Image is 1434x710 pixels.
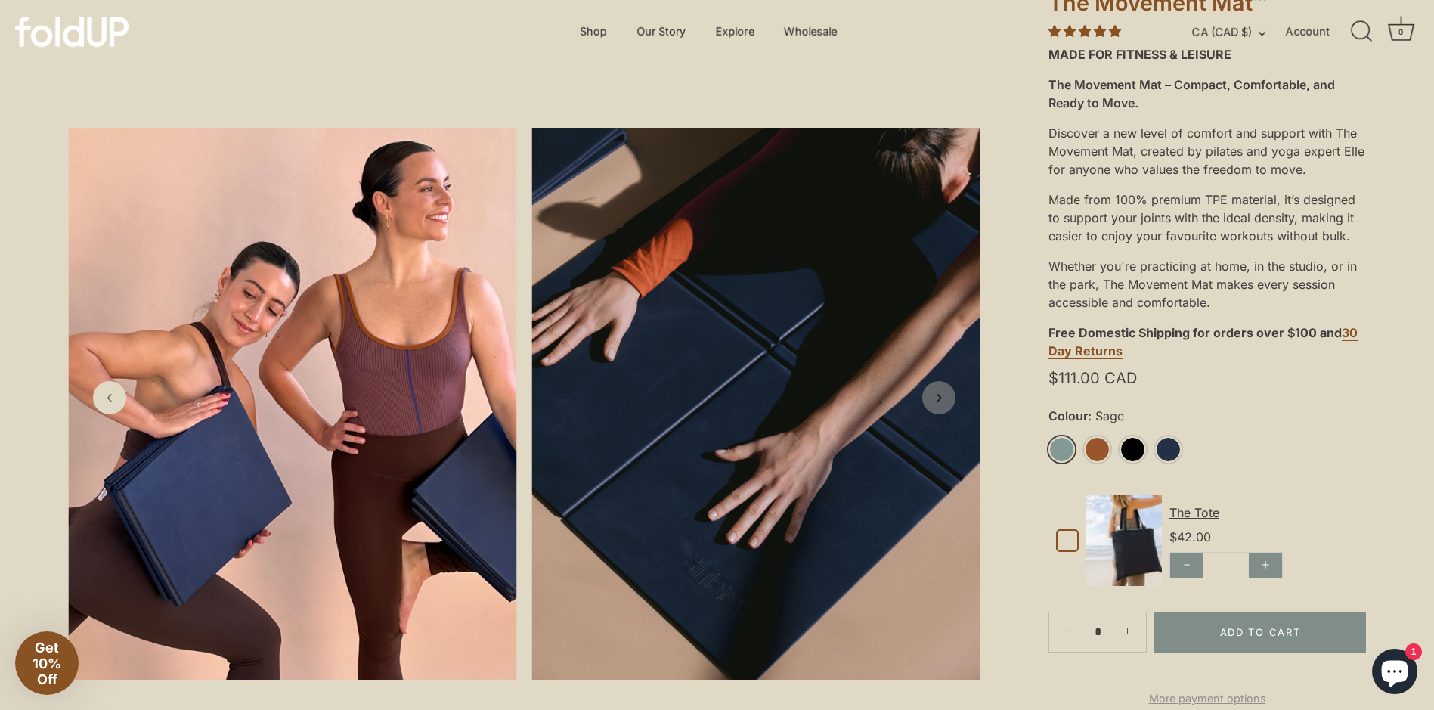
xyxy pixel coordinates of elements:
div: Whether you're practicing at home, in the studio, or in the park, The Movement Mat makes every se... [1048,251,1366,318]
a: More payment options [1048,690,1366,708]
div: Made from 100% premium TPE material, it’s designed to support your joints with the ideal density,... [1048,184,1366,251]
a: Next slide [922,381,955,414]
a: Search [1345,15,1378,48]
span: $42.00 [1169,529,1211,544]
div: Discover a new level of comfort and support with The Movement Mat, created by pilates and yoga ex... [1048,118,1366,184]
a: − [1051,614,1085,647]
button: Add to Cart [1154,612,1366,653]
a: Rust [1084,436,1110,463]
div: The Movement Mat – Compact, Comfortable, and Ready to Move. [1048,70,1366,118]
a: Wholesale [771,17,850,46]
span: Sage [1092,409,1124,423]
inbox-online-store-chat: Shopify online store chat [1367,649,1422,698]
input: Quantity [1086,611,1110,653]
div: The Tote [1169,504,1358,522]
div: Get 10% Off [15,631,79,695]
a: + [1113,615,1146,648]
a: Midnight [1155,436,1182,463]
a: Sage [1048,436,1075,463]
img: Default Title [1086,495,1162,586]
span: Get 10% Off [33,640,61,687]
a: Our Story [624,17,699,46]
div: 0 [1393,24,1408,39]
span: $111.00 CAD [1048,372,1137,384]
label: Colour: [1048,409,1366,423]
div: Primary navigation [542,17,874,46]
a: Shop [566,17,620,46]
strong: Free Domestic Shipping for orders over $100 and [1048,325,1342,340]
a: Previous slide [93,381,126,414]
a: Black [1120,436,1146,463]
button: CA (CAD $) [1192,26,1282,39]
a: Account [1286,23,1356,41]
a: Cart [1384,15,1417,48]
a: Explore [702,17,767,46]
